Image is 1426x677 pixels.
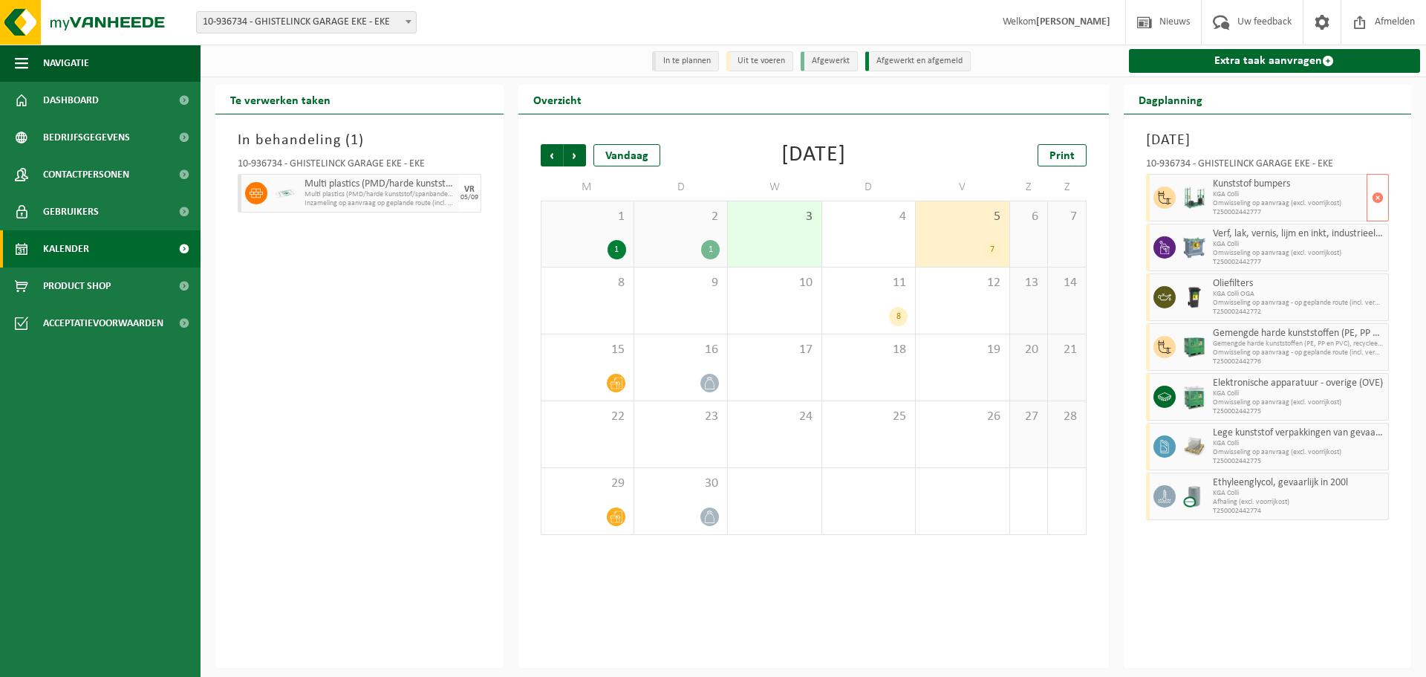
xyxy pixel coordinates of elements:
span: 21 [1055,342,1078,358]
td: W [728,174,821,201]
span: 20 [1018,342,1040,358]
span: Kalender [43,230,89,268]
h2: Overzicht [518,85,596,114]
span: 3 [735,209,813,225]
span: KGA Colli [1213,439,1385,448]
span: 25 [830,409,908,425]
span: Omwisseling op aanvraag (excl. voorrijkost) [1213,448,1385,457]
span: 22 [549,409,626,425]
img: PB-AP-0800-MET-02-01 [1183,236,1205,259]
span: 5 [923,209,1001,225]
td: V [916,174,1009,201]
span: 2 [642,209,720,225]
h3: In behandeling ( ) [238,129,481,152]
strong: [PERSON_NAME] [1036,16,1110,27]
span: T250002442776 [1213,357,1385,366]
h2: Te verwerken taken [215,85,345,114]
img: LP-SK-00500-LPE-16 [275,182,297,204]
span: Verf, lak, vernis, lijm en inkt, industrieel in kleinverpakking [1213,228,1385,240]
span: T250002442772 [1213,308,1385,317]
span: Kunststof bumpers [1213,178,1364,190]
div: 05/09 [460,194,478,201]
td: M [541,174,634,201]
span: T250002442777 [1213,258,1385,267]
img: LP-PA-00000-WDN-11 [1183,435,1205,458]
span: 23 [642,409,720,425]
span: 7 [1055,209,1078,225]
span: Product Shop [43,268,111,305]
span: Gemengde harde kunststoffen (PE, PP en PVC), recycleerbaar [1213,340,1385,349]
span: 27 [1018,409,1040,425]
span: Omwisseling op aanvraag (excl. voorrijkost) [1213,398,1385,407]
div: 10-936734 - GHISTELINCK GARAGE EKE - EKE [1146,159,1390,174]
span: Gebruikers [43,193,99,230]
img: PB-MR-5500-MET-GN-01 [1183,187,1205,209]
a: Print [1038,144,1087,166]
span: KGA Colli [1213,190,1364,199]
span: 11 [830,275,908,291]
span: Inzameling op aanvraag op geplande route (incl. verwerking) [305,199,455,208]
img: LP-LD-00200-CU [1183,485,1205,508]
h3: [DATE] [1146,129,1390,152]
span: T250002442777 [1213,208,1364,217]
span: Ethyleenglycol, gevaarlijk in 200l [1213,477,1385,489]
div: 8 [889,307,908,326]
span: T250002442774 [1213,507,1385,516]
div: [DATE] [781,144,846,166]
li: Afgewerkt en afgemeld [865,51,971,71]
td: D [822,174,916,201]
img: PB-HB-1400-HPE-GN-01 [1183,336,1205,358]
span: KGA Colli [1213,489,1385,498]
span: 29 [549,476,626,492]
span: 14 [1055,275,1078,291]
span: Omwisseling op aanvraag - op geplande route (incl. verwerking) [1213,299,1385,308]
span: Omwisseling op aanvraag (excl. voorrijkost) [1213,199,1364,208]
img: PB-HB-1400-HPE-GN-11 [1183,385,1205,409]
span: 10 [735,275,813,291]
span: KGA Colli [1213,389,1385,398]
span: Print [1049,150,1075,162]
span: Oliefilters [1213,278,1385,290]
span: 16 [642,342,720,358]
span: KGA Colli [1213,240,1385,249]
span: Volgende [564,144,586,166]
span: KGA Colli OGA [1213,290,1385,299]
span: Omwisseling op aanvraag (excl. voorrijkost) [1213,249,1385,258]
span: 26 [923,409,1001,425]
span: T250002442775 [1213,457,1385,466]
span: 8 [549,275,626,291]
span: 6 [1018,209,1040,225]
div: VR [464,185,475,194]
span: Vorige [541,144,563,166]
li: In te plannen [652,51,719,71]
div: 1 [608,240,626,259]
span: Dashboard [43,82,99,119]
span: 10-936734 - GHISTELINCK GARAGE EKE - EKE [196,11,417,33]
span: 18 [830,342,908,358]
span: Omwisseling op aanvraag - op geplande route (incl. verwerking) [1213,349,1385,357]
span: 15 [549,342,626,358]
span: 9 [642,275,720,291]
li: Uit te voeren [726,51,793,71]
div: 10-936734 - GHISTELINCK GARAGE EKE - EKE [238,159,481,174]
div: 1 [701,240,720,259]
img: WB-0240-HPE-BK-01 [1183,286,1205,308]
div: Vandaag [593,144,660,166]
span: Multi plastics (PMD/harde kunststoffen/spanbanden/EPS/folie naturel/folie gemengd) [305,178,455,190]
span: Elektronische apparatuur - overige (OVE) [1213,378,1385,389]
span: Lege kunststof verpakkingen van gevaarlijke stoffen [1213,427,1385,439]
div: 7 [983,240,1002,259]
span: 1 [351,133,359,148]
span: Multi plastics (PMD/harde kunststof/spanbanden/EPS/folie) [305,190,455,199]
span: 24 [735,409,813,425]
span: 19 [923,342,1001,358]
span: Bedrijfsgegevens [43,119,130,156]
td: D [634,174,728,201]
a: Extra taak aanvragen [1129,49,1421,73]
span: T250002442775 [1213,407,1385,416]
span: Contactpersonen [43,156,129,193]
span: 30 [642,476,720,492]
span: 12 [923,275,1001,291]
h2: Dagplanning [1124,85,1217,114]
span: Gemengde harde kunststoffen (PE, PP en PVC), recycleerbaar (industrieel) [1213,328,1385,340]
